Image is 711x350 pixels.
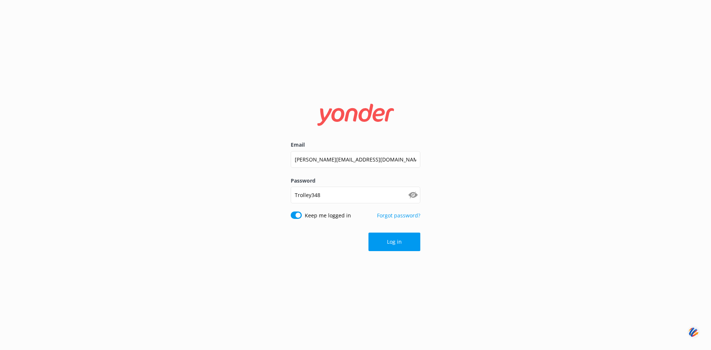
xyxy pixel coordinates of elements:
[291,141,420,149] label: Email
[687,325,700,339] img: svg+xml;base64,PHN2ZyB3aWR0aD0iNDQiIGhlaWdodD0iNDQiIHZpZXdCb3g9IjAgMCA0NCA0NCIgZmlsbD0ibm9uZSIgeG...
[291,151,420,168] input: user@emailaddress.com
[368,233,420,251] button: Log in
[405,188,420,203] button: Show password
[305,211,351,220] label: Keep me logged in
[291,177,420,185] label: Password
[377,212,420,219] a: Forgot password?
